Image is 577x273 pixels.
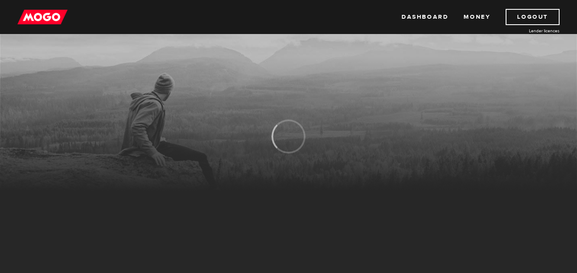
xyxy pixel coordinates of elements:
[464,9,490,25] a: Money
[36,176,196,188] h3: Previous loan agreements
[506,9,560,25] a: Logout
[325,178,360,190] a: View
[17,9,68,25] img: mogo_logo-11ee424be714fa7cbb0f0f49df9e16ec.png
[496,28,560,34] a: Lender licences
[402,9,448,25] a: Dashboard
[23,99,554,117] h1: MogoMoney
